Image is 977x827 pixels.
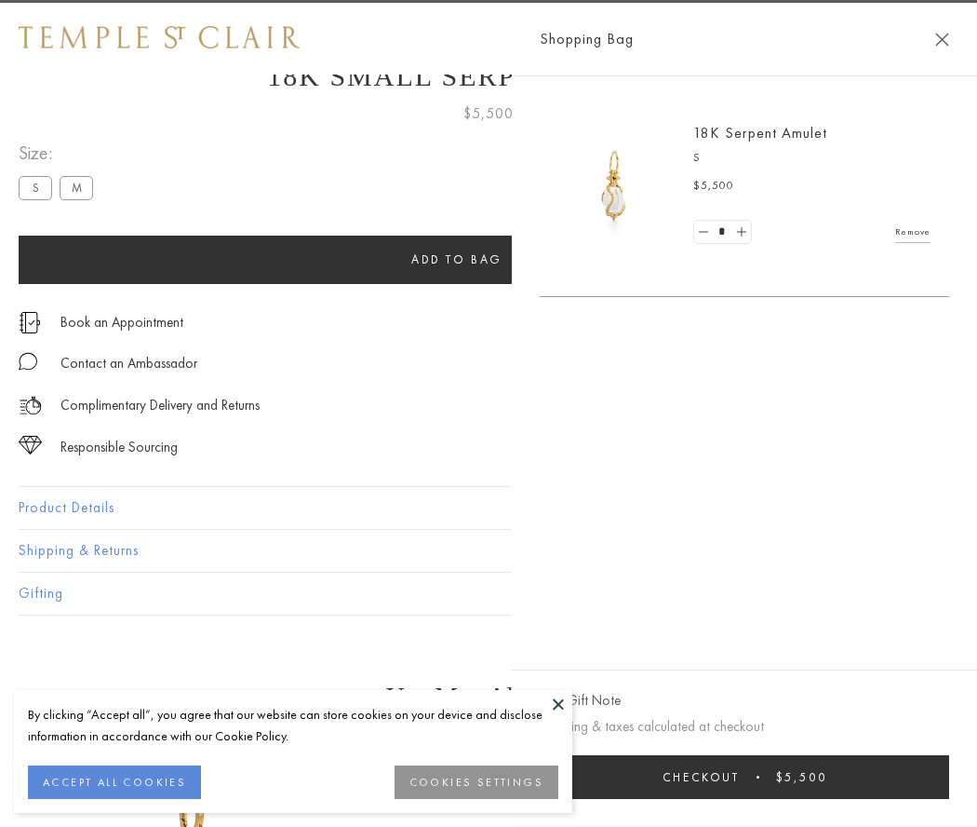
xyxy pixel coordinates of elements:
img: icon_delivery.svg [19,394,42,417]
p: Complimentary Delivery and Returns [60,394,260,417]
button: Add Gift Note [540,689,621,712]
a: 18K Serpent Amulet [693,123,827,142]
div: Contact an Ambassador [60,352,197,375]
span: Size: [19,138,100,169]
a: Book an Appointment [60,312,183,332]
span: $5,500 [776,769,827,785]
span: Shopping Bag [540,27,634,51]
div: By clicking “Accept all”, you agree that our website can store cookies on your device and disclos... [28,704,558,747]
button: Close Shopping Bag [935,33,949,47]
button: COOKIES SETTINGS [395,766,558,799]
button: ACCEPT ALL COOKIES [28,766,201,799]
a: Remove [895,222,930,242]
img: Temple St. Clair [19,26,300,48]
span: Checkout [662,769,740,785]
span: $5,500 [463,102,514,126]
div: Responsible Sourcing [60,436,178,459]
span: $5,500 [693,177,734,196]
img: icon_sourcing.svg [19,436,42,454]
button: Shipping & Returns [19,530,958,572]
img: icon_appointment.svg [19,312,41,333]
button: Checkout $5,500 [540,755,949,799]
h3: You May Also Like [47,682,930,712]
img: MessageIcon-01_2.svg [19,352,37,371]
a: Set quantity to 0 [694,221,713,244]
a: Set quantity to 2 [731,221,750,244]
button: Gifting [19,573,958,615]
span: Add to bag [411,251,502,267]
label: S [19,176,52,199]
button: Product Details [19,487,958,529]
h1: 18K Small Serpent Amulet [19,61,958,92]
p: S [693,149,930,168]
img: P51836-E11SERPPV [558,130,670,242]
button: Add to bag [19,236,895,284]
label: M [60,176,93,199]
p: Shipping & taxes calculated at checkout [540,715,949,739]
